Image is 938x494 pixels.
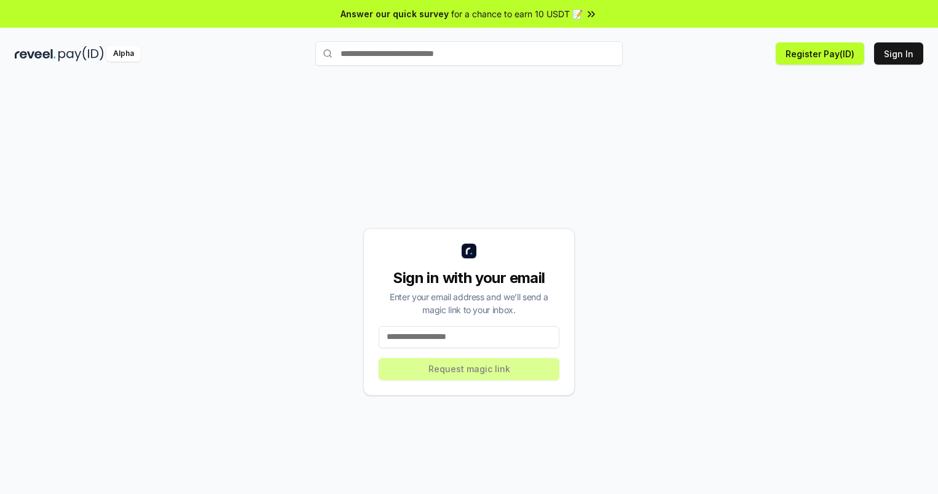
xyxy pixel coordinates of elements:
button: Sign In [874,42,923,65]
div: Alpha [106,46,141,62]
img: pay_id [58,46,104,62]
div: Enter your email address and we’ll send a magic link to your inbox. [379,290,559,316]
span: Answer our quick survey [341,7,449,20]
img: reveel_dark [15,46,56,62]
div: Sign in with your email [379,268,559,288]
button: Register Pay(ID) [776,42,864,65]
span: for a chance to earn 10 USDT 📝 [451,7,583,20]
img: logo_small [462,244,476,258]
